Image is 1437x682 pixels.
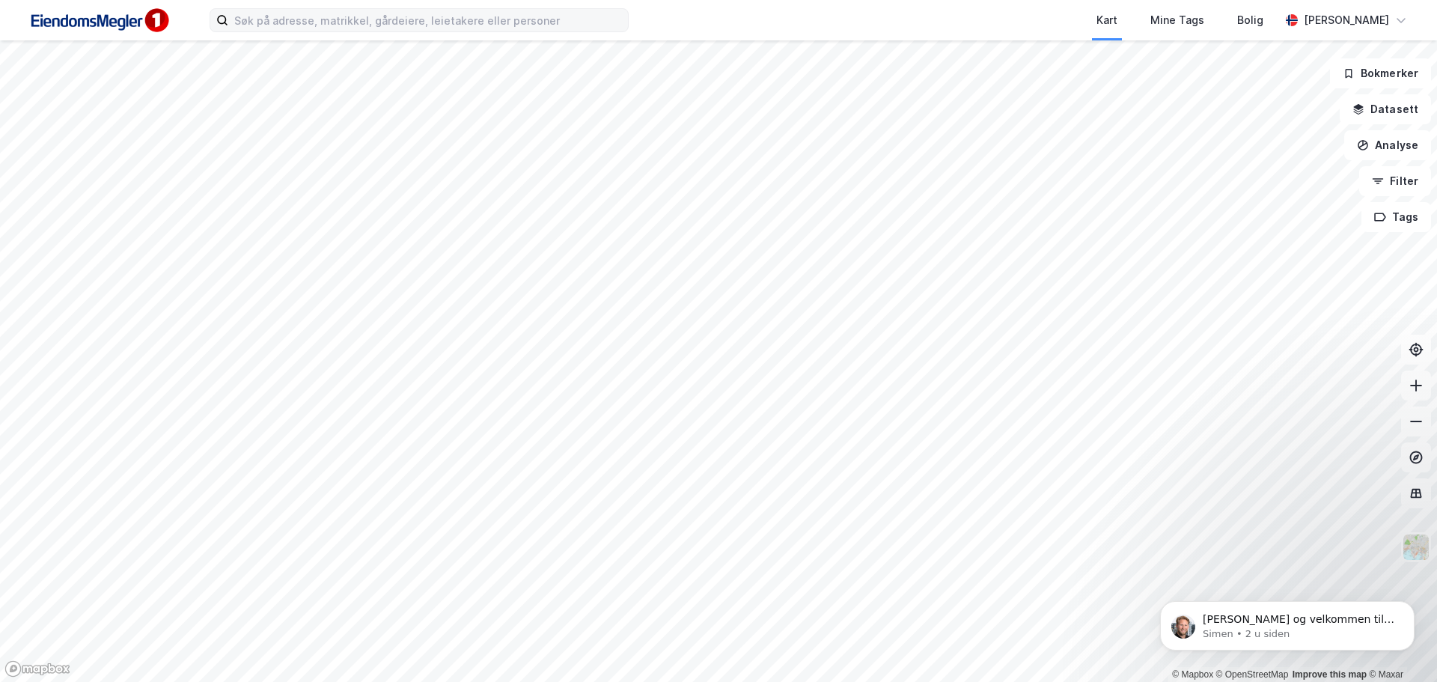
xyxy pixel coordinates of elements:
[1361,202,1431,232] button: Tags
[1293,669,1367,680] a: Improve this map
[228,9,628,31] input: Søk på adresse, matrikkel, gårdeiere, leietakere eller personer
[65,43,257,115] span: [PERSON_NAME] og velkommen til Newsec Maps, [PERSON_NAME] det er du lurer på så er det bare å ta ...
[1359,166,1431,196] button: Filter
[1344,130,1431,160] button: Analyse
[1330,58,1431,88] button: Bokmerker
[1304,11,1389,29] div: [PERSON_NAME]
[24,4,174,37] img: F4PB6Px+NJ5v8B7XTbfpPpyloAAAAASUVORK5CYII=
[1237,11,1263,29] div: Bolig
[1138,570,1437,675] iframe: Intercom notifications melding
[1402,533,1430,561] img: Z
[1216,669,1289,680] a: OpenStreetMap
[1172,669,1213,680] a: Mapbox
[4,660,70,678] a: Mapbox homepage
[1096,11,1117,29] div: Kart
[1150,11,1204,29] div: Mine Tags
[65,58,258,71] p: Message from Simen, sent 2 u siden
[1340,94,1431,124] button: Datasett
